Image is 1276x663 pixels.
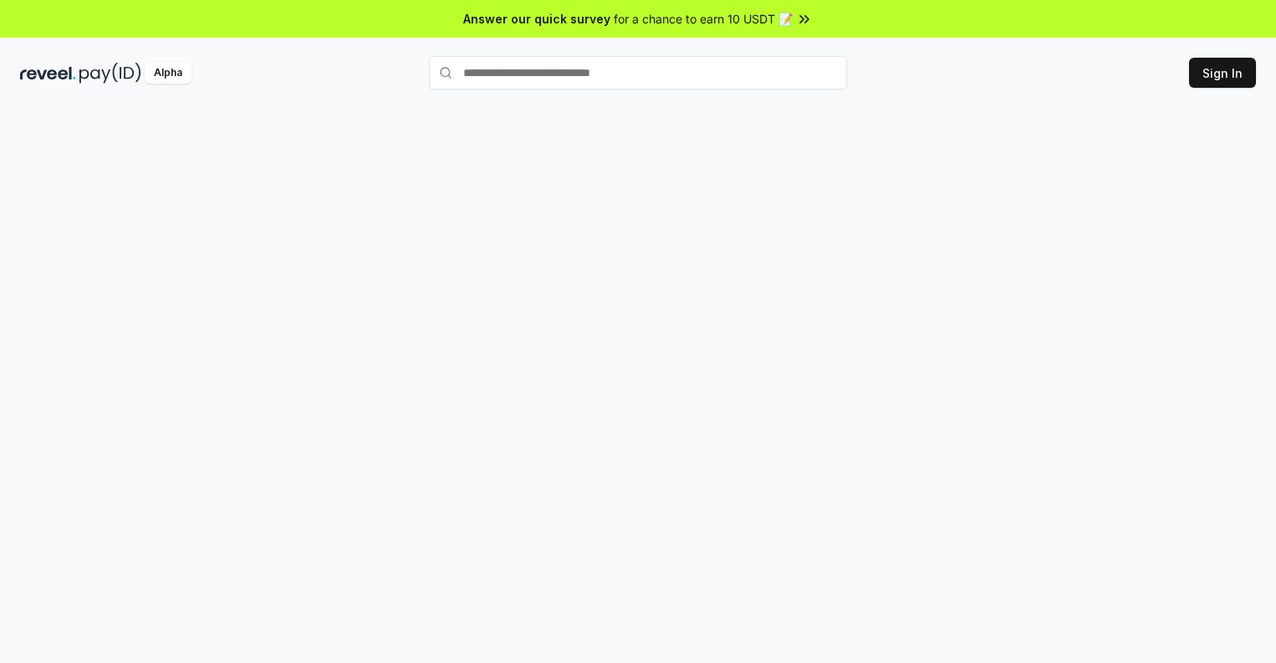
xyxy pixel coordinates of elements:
[463,10,610,28] span: Answer our quick survey
[614,10,793,28] span: for a chance to earn 10 USDT 📝
[79,63,141,84] img: pay_id
[20,63,76,84] img: reveel_dark
[1189,58,1256,88] button: Sign In
[145,63,191,84] div: Alpha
